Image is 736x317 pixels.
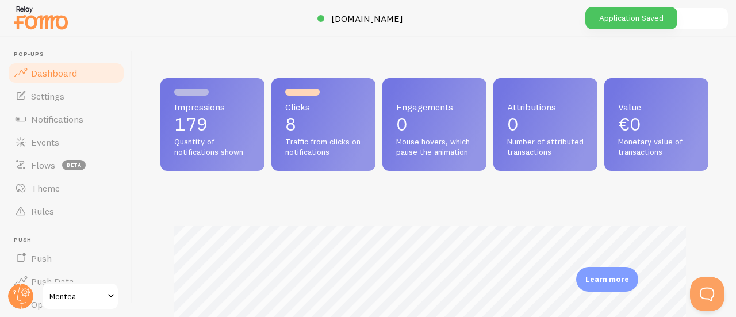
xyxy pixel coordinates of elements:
p: 0 [507,115,584,133]
span: Push [31,253,52,264]
span: Events [31,136,59,148]
div: Learn more [576,267,638,292]
span: beta [62,160,86,170]
span: Traffic from clicks on notifications [285,137,362,157]
p: 0 [396,115,473,133]
span: Value [618,102,695,112]
span: Flows [31,159,55,171]
a: Rules [7,200,125,223]
a: Mentea [41,282,119,310]
a: Flows beta [7,154,125,177]
span: Pop-ups [14,51,125,58]
p: 179 [174,115,251,133]
a: Dashboard [7,62,125,85]
p: Learn more [585,274,629,285]
a: Events [7,131,125,154]
img: fomo-relay-logo-orange.svg [12,3,70,32]
span: Number of attributed transactions [507,137,584,157]
span: Impressions [174,102,251,112]
span: Notifications [31,113,83,125]
span: Quantity of notifications shown [174,137,251,157]
span: Monetary value of transactions [618,137,695,157]
span: Push [14,236,125,244]
span: €0 [618,113,641,135]
div: Application Saved [585,7,677,29]
span: Engagements [396,102,473,112]
span: Mouse hovers, which pause the animation [396,137,473,157]
a: Settings [7,85,125,108]
a: Push [7,247,125,270]
a: Notifications [7,108,125,131]
p: 8 [285,115,362,133]
iframe: Help Scout Beacon - Open [690,277,724,311]
a: Theme [7,177,125,200]
span: Attributions [507,102,584,112]
span: Theme [31,182,60,194]
span: Mentea [49,289,104,303]
span: Push Data [31,276,74,287]
span: Settings [31,90,64,102]
a: Push Data [7,270,125,293]
span: Clicks [285,102,362,112]
span: Rules [31,205,54,217]
span: Dashboard [31,67,77,79]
